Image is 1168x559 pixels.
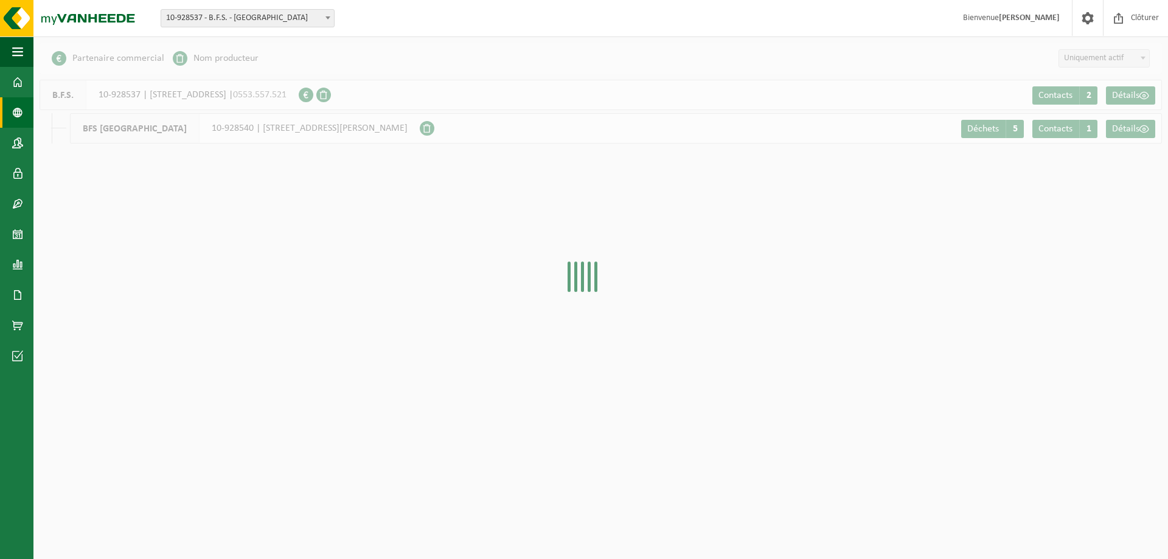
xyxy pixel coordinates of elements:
[1106,120,1155,138] a: Détails
[1032,86,1097,105] a: Contacts 2
[1059,50,1149,67] span: Uniquement actif
[70,113,420,144] div: 10-928540 | [STREET_ADDRESS][PERSON_NAME]
[1079,120,1097,138] span: 1
[71,114,200,143] span: BFS [GEOGRAPHIC_DATA]
[40,80,299,110] div: 10-928537 | [STREET_ADDRESS] |
[233,90,287,100] span: 0553.557.521
[1038,91,1072,100] span: Contacts
[1038,124,1072,134] span: Contacts
[173,49,259,68] li: Nom producteur
[1006,120,1024,138] span: 5
[161,9,335,27] span: 10-928537 - B.F.S. - WOLUWE-SAINT-PIERRE
[999,13,1060,23] strong: [PERSON_NAME]
[1112,91,1139,100] span: Détails
[1079,86,1097,105] span: 2
[40,80,86,109] span: B.F.S.
[961,120,1024,138] a: Déchets 5
[161,10,334,27] span: 10-928537 - B.F.S. - WOLUWE-SAINT-PIERRE
[1106,86,1155,105] a: Détails
[52,49,164,68] li: Partenaire commercial
[1032,120,1097,138] a: Contacts 1
[1058,49,1150,68] span: Uniquement actif
[1112,124,1139,134] span: Détails
[967,124,999,134] span: Déchets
